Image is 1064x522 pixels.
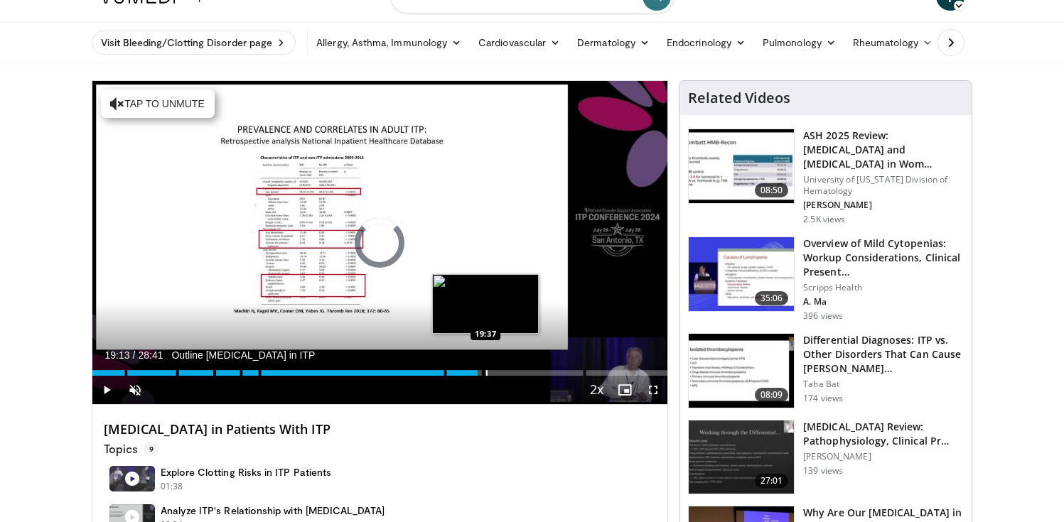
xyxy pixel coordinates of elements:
[658,28,754,57] a: Endocrinology
[803,393,843,404] p: 174 views
[582,376,611,404] button: Playback Rate
[689,420,794,494] img: 472235ed-8a2b-418c-88f4-89070618f8ae.150x105_q85_crop-smart_upscale.jpg
[688,236,963,322] a: 35:06 Overview of Mild Cytopenias: Workup Considerations, Clinical Present… Scripps Health A. Ma ...
[92,370,668,376] div: Progress Bar
[803,200,963,211] p: [PERSON_NAME]
[803,465,843,477] p: 139 views
[689,334,794,408] img: 31e8fd1b-8769-4695-be42-f7ee521a9e4c.150x105_q85_crop-smart_upscale.jpg
[754,28,844,57] a: Pulmonology
[803,129,963,171] h3: ASH 2025 Review: [MEDICAL_DATA] and [MEDICAL_DATA] in Wom…
[569,28,658,57] a: Dermatology
[803,282,963,293] p: Scripps Health
[803,236,963,279] h3: Overview of Mild Cytopenias: Workup Considerations, Clinical Present…
[803,451,963,462] p: [PERSON_NAME]
[611,376,639,404] button: Enable picture-in-picture mode
[688,89,790,107] h4: Related Videos
[144,442,159,456] span: 9
[104,442,159,456] p: Topics
[688,333,963,408] a: 08:09 Differential Diagnoses: ITP vs. Other Disorders That Can Cause [PERSON_NAME]… Taha Bat 174 ...
[803,214,845,225] p: 2.5K views
[138,349,163,361] span: 28:41
[432,274,539,334] img: image.jpeg
[803,310,843,322] p: 396 views
[803,420,963,448] h3: [MEDICAL_DATA] Review: Pathophysiology, Clinical Pr…
[688,420,963,495] a: 27:01 [MEDICAL_DATA] Review: Pathophysiology, Clinical Pr… [PERSON_NAME] 139 views
[755,291,789,305] span: 35:06
[104,422,657,437] h4: [MEDICAL_DATA] in Patients With ITP
[101,89,215,118] button: Tap to unmute
[803,174,963,197] p: University of [US_STATE] Division of Hematology
[161,466,332,479] h4: Explore Clotting Risks in ITP Patients
[803,333,963,376] h3: Differential Diagnoses: ITP vs. Other Disorders That Can Cause [PERSON_NAME]…
[161,504,385,517] h4: Analyze ITP's Relationship with [MEDICAL_DATA]
[803,379,963,390] p: Taha Bat
[92,376,121,404] button: Play
[105,349,130,361] span: 19:13
[689,129,794,203] img: dbfd5f25-7945-44a5-8d2f-245839b470de.150x105_q85_crop-smart_upscale.jpg
[92,31,296,55] a: Visit Bleeding/Clotting Disorder page
[308,28,470,57] a: Allergy, Asthma, Immunology
[755,474,789,488] span: 27:01
[803,296,963,308] p: A. Ma
[121,376,149,404] button: Unmute
[755,183,789,197] span: 08:50
[470,28,569,57] a: Cardiovascular
[689,237,794,311] img: 283387e1-ffb1-4785-813e-05f807455f1b.150x105_q85_crop-smart_upscale.jpg
[133,349,136,361] span: /
[92,81,668,405] video-js: Video Player
[639,376,667,404] button: Fullscreen
[844,28,941,57] a: Rheumatology
[688,129,963,225] a: 08:50 ASH 2025 Review: [MEDICAL_DATA] and [MEDICAL_DATA] in Wom… University of [US_STATE] Divisio...
[755,388,789,402] span: 08:09
[161,480,183,493] p: 01:38
[171,349,315,361] span: Outline [MEDICAL_DATA] in ITP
